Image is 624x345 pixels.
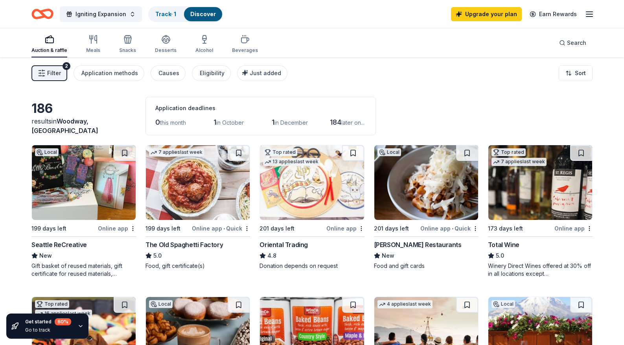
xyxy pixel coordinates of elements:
[374,262,479,270] div: Food and gift cards
[86,31,100,57] button: Meals
[491,158,547,166] div: 7 applies last week
[31,145,136,278] a: Image for Seattle ReCreativeLocal199 days leftOnline appSeattle ReCreativeNewGift basket of reuse...
[377,300,433,308] div: 4 applies last week
[98,223,136,233] div: Online app
[155,103,366,113] div: Application deadlines
[31,116,136,135] div: results
[260,262,364,270] div: Donation depends on request
[31,117,98,135] span: in
[148,6,223,22] button: Track· 1Discover
[31,262,136,278] div: Gift basket of reused materials, gift certificate for reused materials, combination of gift baske...
[119,31,136,57] button: Snacks
[35,148,59,156] div: Local
[491,148,526,156] div: Top rated
[25,318,71,325] div: Get started
[31,224,66,233] div: 199 days left
[25,327,71,333] div: Go to track
[149,148,204,157] div: 7 applies last week
[263,148,297,156] div: Top rated
[260,240,308,249] div: Oriental Trading
[260,145,364,220] img: Image for Oriental Trading
[60,6,142,22] button: Igniting Expansion
[488,145,592,220] img: Image for Total Wine
[74,65,144,81] button: Application methods
[382,251,394,260] span: New
[559,65,593,81] button: Sort
[272,118,274,126] span: 1
[145,145,250,270] a: Image for The Old Spaghetti Factory7 applieslast week199 days leftOnline app•QuickThe Old Spaghet...
[260,224,295,233] div: 201 days left
[81,68,138,78] div: Application methods
[47,68,61,78] span: Filter
[195,47,213,54] div: Alcohol
[31,5,53,23] a: Home
[216,119,244,126] span: in October
[488,262,593,278] div: Winery Direct Wines offered at 30% off in all locations except [GEOGRAPHIC_DATA], [GEOGRAPHIC_DAT...
[200,68,225,78] div: Eligibility
[374,224,409,233] div: 201 days left
[31,117,98,135] span: Woodway, [GEOGRAPHIC_DATA]
[145,224,180,233] div: 199 days left
[158,68,179,78] div: Causes
[32,145,136,220] img: Image for Seattle ReCreative
[155,31,177,57] button: Desserts
[223,225,225,232] span: •
[567,38,586,48] span: Search
[55,318,71,325] div: 60 %
[63,62,70,70] div: 2
[195,31,213,57] button: Alcohol
[250,70,281,76] span: Just added
[326,223,364,233] div: Online app
[488,145,593,278] a: Image for Total WineTop rated7 applieslast week173 days leftOnline appTotal Wine5.0Winery Direct ...
[39,251,52,260] span: New
[214,118,216,126] span: 1
[554,223,593,233] div: Online app
[192,223,250,233] div: Online app Quick
[86,47,100,54] div: Meals
[553,35,593,51] button: Search
[119,47,136,54] div: Snacks
[488,240,519,249] div: Total Wine
[31,101,136,116] div: 186
[145,262,250,270] div: Food, gift certificate(s)
[451,7,522,21] a: Upgrade your plan
[274,119,308,126] span: in December
[232,31,258,57] button: Beverages
[151,65,186,81] button: Causes
[341,119,364,126] span: later on...
[31,47,67,54] div: Auction & raffle
[155,47,177,54] div: Desserts
[153,251,162,260] span: 5.0
[525,7,582,21] a: Earn Rewards
[75,9,126,19] span: Igniting Expansion
[377,148,401,156] div: Local
[267,251,276,260] span: 4.8
[155,11,176,17] a: Track· 1
[232,47,258,54] div: Beverages
[420,223,479,233] div: Online app Quick
[190,11,216,17] a: Discover
[31,240,87,249] div: Seattle ReCreative
[160,119,186,126] span: this month
[155,118,160,126] span: 0
[145,240,223,249] div: The Old Spaghetti Factory
[488,224,523,233] div: 173 days left
[31,65,67,81] button: Filter2
[575,68,586,78] span: Sort
[35,300,69,308] div: Top rated
[496,251,504,260] span: 5.0
[374,240,462,249] div: [PERSON_NAME] Restaurants
[330,118,341,126] span: 184
[146,145,250,220] img: Image for The Old Spaghetti Factory
[31,31,67,57] button: Auction & raffle
[452,225,453,232] span: •
[237,65,287,81] button: Just added
[491,300,515,308] div: Local
[149,300,173,308] div: Local
[374,145,478,220] img: Image for Ethan Stowell Restaurants
[374,145,479,270] a: Image for Ethan Stowell RestaurantsLocal201 days leftOnline app•Quick[PERSON_NAME] RestaurantsNew...
[260,145,364,270] a: Image for Oriental TradingTop rated13 applieslast week201 days leftOnline appOriental Trading4.8D...
[263,158,320,166] div: 13 applies last week
[192,65,231,81] button: Eligibility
